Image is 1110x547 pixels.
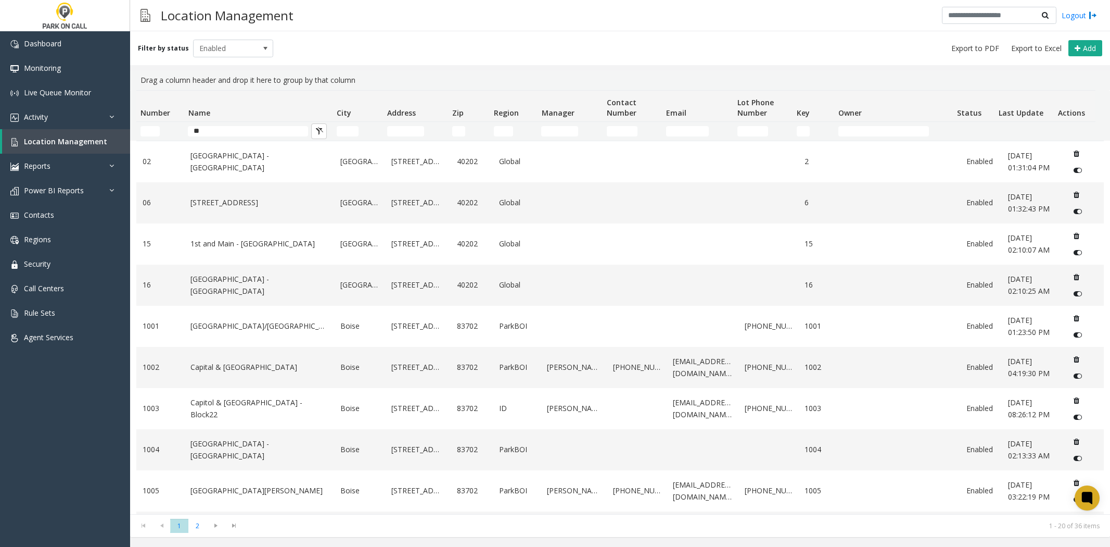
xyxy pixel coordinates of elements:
span: Export to PDF [951,43,999,54]
a: [STREET_ADDRESS] [391,279,445,291]
a: 40202 [457,197,487,208]
span: Zip [452,108,464,118]
a: [DATE] 02:13:33 AM [1008,438,1055,462]
button: Disable [1068,491,1087,508]
img: 'icon' [10,236,19,244]
label: Filter by status [138,44,189,53]
a: [PHONE_NUMBER] [613,485,660,496]
a: 1002 [805,362,834,373]
a: [STREET_ADDRESS] [391,362,445,373]
span: Regions [24,234,51,244]
span: [DATE] 01:32:43 PM [1008,192,1050,213]
a: 1004 [143,444,178,455]
button: Delete [1068,475,1085,491]
a: ParkBOI [499,485,534,496]
a: Enabled [966,485,996,496]
a: 1005 [143,485,178,496]
td: Key Filter [793,122,834,141]
img: 'icon' [10,334,19,342]
a: Boise [340,444,379,455]
span: [DATE] 02:13:33 AM [1008,439,1050,460]
a: [DATE] 02:10:07 AM [1008,232,1055,256]
span: Go to the next page [207,519,225,533]
button: Disable [1068,203,1087,220]
span: [DATE] 03:22:19 PM [1008,480,1050,501]
td: Last Update Filter [994,122,1054,141]
button: Add [1068,40,1102,57]
span: [DATE] 01:23:50 PM [1008,315,1050,337]
td: Address Filter [383,122,449,141]
a: [GEOGRAPHIC_DATA][PERSON_NAME] [190,485,328,496]
a: 16 [143,279,178,291]
a: 83702 [457,403,487,414]
button: Delete [1068,228,1085,244]
span: Email [666,108,686,118]
th: Actions [1054,91,1095,122]
button: Delete [1068,145,1085,162]
span: Contacts [24,210,54,220]
img: 'icon' [10,285,19,293]
td: Actions Filter [1054,122,1095,141]
a: [GEOGRAPHIC_DATA] - [GEOGRAPHIC_DATA] [190,150,328,173]
img: 'icon' [10,138,19,146]
span: Go to the last page [225,519,243,533]
button: Disable [1068,244,1087,261]
span: Location Management [24,136,107,146]
a: 6 [805,197,834,208]
img: pageIcon [141,3,150,28]
input: Name Filter [188,126,308,136]
img: 'icon' [10,40,19,48]
a: 1002 [143,362,178,373]
span: City [337,108,351,118]
a: 1001 [805,320,834,332]
a: ParkBOI [499,444,534,455]
a: Capitol & [GEOGRAPHIC_DATA] - Block22 [190,397,328,420]
a: Location Management [2,129,130,154]
a: [PERSON_NAME] [547,403,601,414]
span: Last Update [999,108,1043,118]
a: [PHONE_NUMBER] [745,320,792,332]
a: [GEOGRAPHIC_DATA] - [GEOGRAPHIC_DATA] [190,438,328,462]
a: [STREET_ADDRESS] [391,444,445,455]
span: Owner [838,108,862,118]
button: Disable [1068,327,1087,343]
span: Manager [542,108,575,118]
input: Manager Filter [541,126,578,136]
a: [STREET_ADDRESS] [391,403,445,414]
a: 40202 [457,156,487,167]
span: Page 2 [188,519,207,533]
a: [PHONE_NUMBER] [613,362,660,373]
img: 'icon' [10,89,19,97]
a: 40202 [457,238,487,250]
a: [STREET_ADDRESS] [391,197,445,208]
a: [DATE] 08:26:12 PM [1008,397,1055,420]
a: Enabled [966,156,996,167]
a: Enabled [966,362,996,373]
a: Boise [340,362,379,373]
img: 'icon' [10,114,19,122]
a: [EMAIL_ADDRESS][DOMAIN_NAME] [673,356,732,379]
img: logout [1089,10,1097,21]
a: Boise [340,320,379,332]
a: 1001 [143,320,178,332]
td: Manager Filter [537,122,603,141]
td: Region Filter [490,122,537,141]
a: Enabled [966,444,996,455]
span: Power BI Reports [24,185,84,195]
button: Export to Excel [1007,41,1066,56]
a: [PHONE_NUMBER] [745,403,792,414]
a: [STREET_ADDRESS] [391,485,445,496]
a: [GEOGRAPHIC_DATA] [340,156,379,167]
span: Activity [24,112,48,122]
img: 'icon' [10,65,19,73]
img: 'icon' [10,212,19,220]
a: Enabled [966,238,996,250]
a: 1st and Main - [GEOGRAPHIC_DATA] [190,238,328,250]
a: [GEOGRAPHIC_DATA] [340,197,379,208]
button: Delete [1068,351,1085,368]
a: Enabled [966,403,996,414]
a: 83702 [457,320,487,332]
a: 83702 [457,362,487,373]
span: Name [188,108,210,118]
a: 02 [143,156,178,167]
